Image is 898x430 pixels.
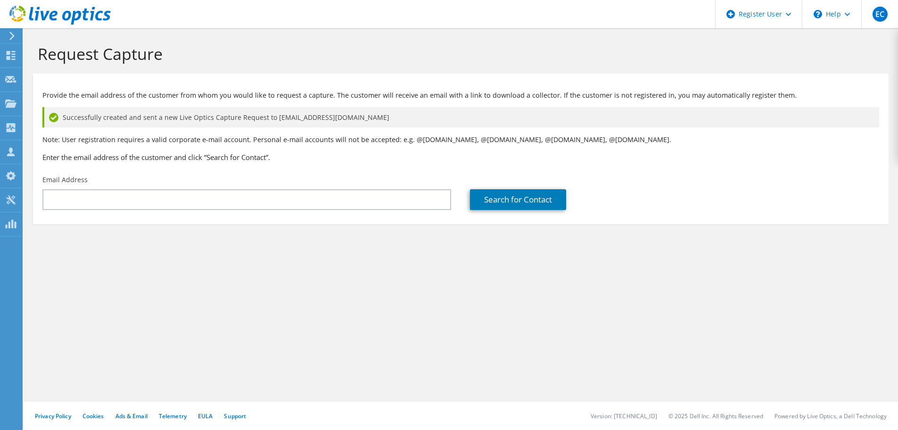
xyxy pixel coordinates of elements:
a: Privacy Policy [35,412,71,420]
a: Cookies [82,412,104,420]
li: Version: [TECHNICAL_ID] [591,412,657,420]
svg: \n [814,10,822,18]
a: Ads & Email [115,412,148,420]
p: Provide the email address of the customer from whom you would like to request a capture. The cust... [42,90,879,101]
span: Successfully created and sent a new Live Optics Capture Request to [EMAIL_ADDRESS][DOMAIN_NAME] [63,112,389,123]
h1: Request Capture [38,44,879,64]
a: Support [224,412,246,420]
h3: Enter the email address of the customer and click “Search for Contact”. [42,152,879,162]
li: © 2025 Dell Inc. All Rights Reserved [668,412,763,420]
label: Email Address [42,175,88,185]
li: Powered by Live Optics, a Dell Technology [774,412,887,420]
a: Telemetry [159,412,187,420]
a: Search for Contact [470,189,566,210]
p: Note: User registration requires a valid corporate e-mail account. Personal e-mail accounts will ... [42,135,879,145]
span: EC [873,7,888,22]
a: EULA [198,412,213,420]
